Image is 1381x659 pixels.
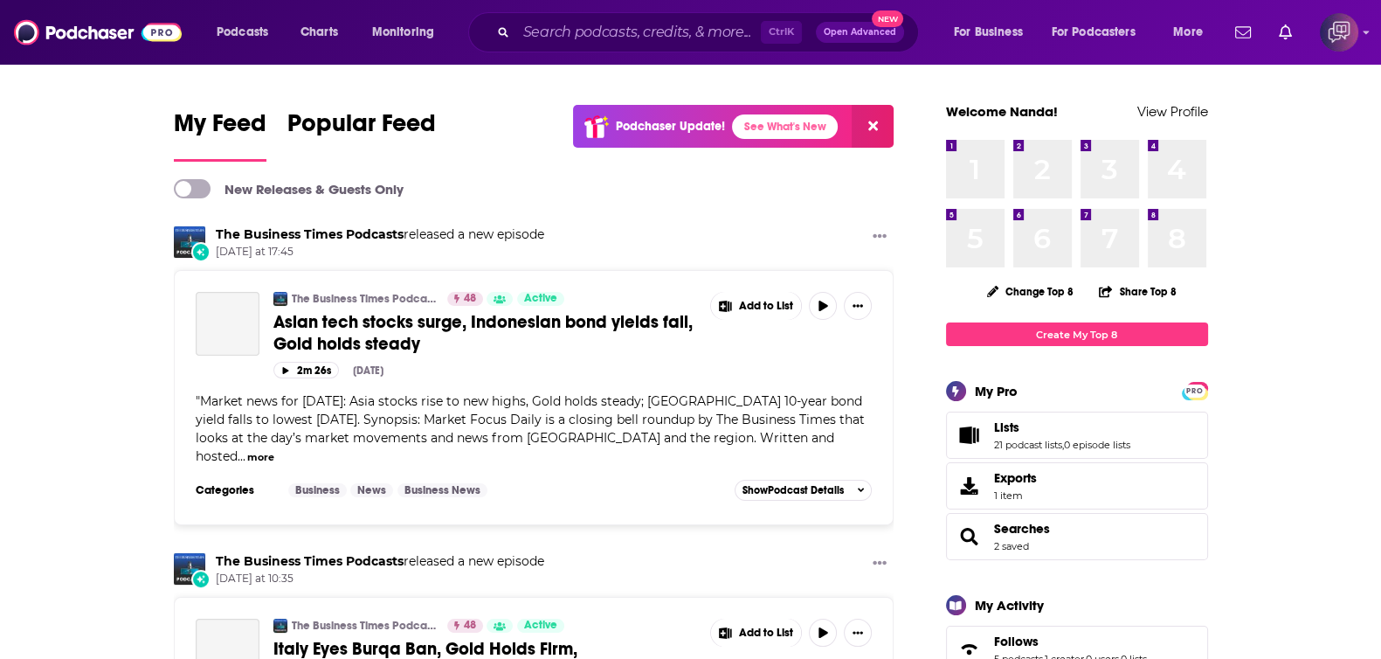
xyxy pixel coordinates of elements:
[247,450,274,465] button: more
[952,474,987,498] span: Exports
[1062,439,1064,451] span: ,
[1040,18,1161,46] button: open menu
[1320,13,1358,52] button: Show profile menu
[994,540,1029,552] a: 2 saved
[196,483,274,497] h3: Categories
[824,28,896,37] span: Open Advanced
[273,311,693,355] span: Asian tech stocks surge, Indonesian bond yields fall, Gold holds steady
[216,226,404,242] a: The Business Times Podcasts
[994,420,1130,435] a: Lists
[994,634,1147,649] a: Follows
[742,484,844,496] span: Show Podcast Details
[994,420,1019,435] span: Lists
[216,553,544,570] h3: released a new episode
[816,22,904,43] button: Open AdvancedNew
[524,617,557,635] span: Active
[975,597,1044,614] div: My Activity
[977,281,1085,302] button: Change Top 8
[952,423,987,447] a: Lists
[196,393,865,464] span: Market news for [DATE]: Asia stocks rise to new highs, Gold holds steady; [GEOGRAPHIC_DATA] 10-ye...
[273,292,287,306] img: The Business Times Podcasts
[273,619,287,633] a: The Business Times Podcasts
[994,439,1062,451] a: 21 podcast lists
[994,470,1037,486] span: Exports
[174,108,266,162] a: My Feed
[174,226,205,258] img: The Business Times Podcasts
[360,18,457,46] button: open menu
[1173,20,1203,45] span: More
[216,572,544,586] span: [DATE] at 10:35
[174,108,266,149] span: My Feed
[287,108,436,149] span: Popular Feed
[397,483,487,497] a: Business News
[485,12,936,52] div: Search podcasts, credits, & more...
[866,226,894,248] button: Show More Button
[866,553,894,575] button: Show More Button
[191,242,211,261] div: New Episode
[946,103,1058,120] a: Welcome Nanda!
[217,20,268,45] span: Podcasts
[844,619,872,647] button: Show More Button
[1137,103,1208,120] a: View Profile
[447,292,483,306] a: 48
[516,18,761,46] input: Search podcasts, credits, & more...
[1184,384,1205,397] a: PRO
[174,553,205,585] img: The Business Times Podcasts
[196,393,865,464] span: "
[216,226,544,243] h3: released a new episode
[273,362,339,378] button: 2m 26s
[191,570,211,589] div: New Episode
[292,292,436,306] a: The Business Times Podcasts
[735,480,873,501] button: ShowPodcast Details
[1052,20,1136,45] span: For Podcasters
[732,114,838,139] a: See What's New
[761,21,802,44] span: Ctrl K
[975,383,1018,399] div: My Pro
[844,292,872,320] button: Show More Button
[517,619,564,633] a: Active
[1064,439,1130,451] a: 0 episode lists
[1161,18,1225,46] button: open menu
[204,18,291,46] button: open menu
[464,617,476,635] span: 48
[174,179,404,198] a: New Releases & Guests Only
[872,10,903,27] span: New
[616,119,725,134] p: Podchaser Update!
[946,513,1208,560] span: Searches
[952,524,987,549] a: Searches
[1272,17,1299,47] a: Show notifications dropdown
[1320,13,1358,52] span: Logged in as corioliscompany
[372,20,434,45] span: Monitoring
[238,448,245,464] span: ...
[287,108,436,162] a: Popular Feed
[300,20,338,45] span: Charts
[353,364,383,377] div: [DATE]
[739,627,793,640] span: Add to List
[464,290,476,308] span: 48
[994,634,1039,649] span: Follows
[942,18,1045,46] button: open menu
[711,619,802,647] button: Show More Button
[216,553,404,569] a: The Business Times Podcasts
[994,521,1050,537] a: Searches
[273,311,698,355] a: Asian tech stocks surge, Indonesian bond yields fall, Gold holds steady
[14,16,182,49] img: Podchaser - Follow, Share and Rate Podcasts
[994,489,1037,502] span: 1 item
[1228,17,1258,47] a: Show notifications dropdown
[739,300,793,313] span: Add to List
[711,292,802,320] button: Show More Button
[350,483,393,497] a: News
[292,619,436,633] a: The Business Times Podcasts
[196,292,259,356] a: Asian tech stocks surge, Indonesian bond yields fall, Gold holds steady
[289,18,349,46] a: Charts
[1184,385,1205,398] span: PRO
[946,323,1208,346] a: Create My Top 8
[288,483,347,497] a: Business
[1098,274,1177,309] button: Share Top 8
